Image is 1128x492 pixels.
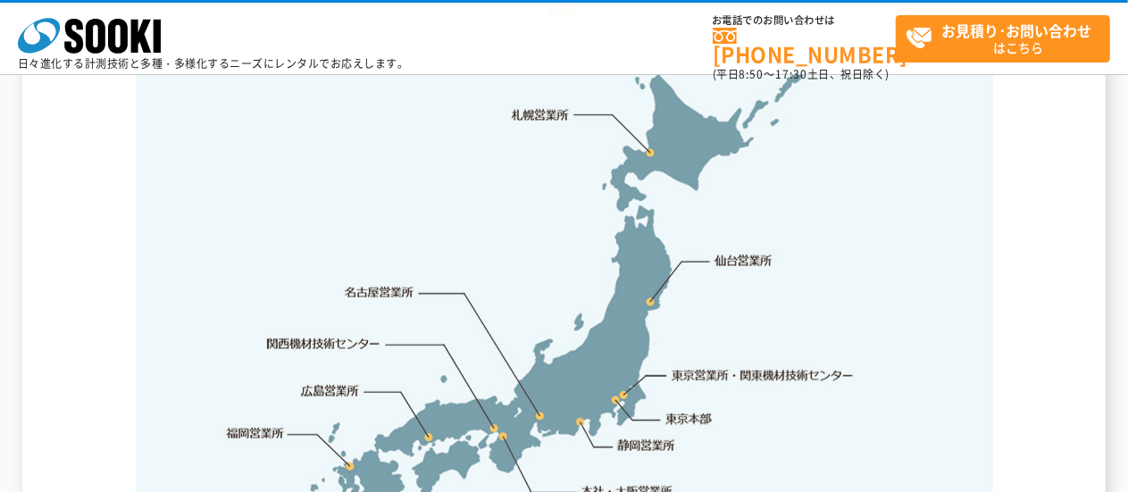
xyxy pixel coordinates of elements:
[942,20,1092,41] strong: お見積り･お問い合わせ
[714,252,773,270] a: 仙台営業所
[226,424,284,442] a: 福岡営業所
[713,66,890,82] span: (平日 ～ 土日、祝日除く)
[906,16,1109,61] span: はこちら
[713,15,896,26] span: お電話でのお問い合わせは
[267,335,380,353] a: 関西機材技術センター
[302,381,360,399] a: 広島営業所
[775,66,807,82] span: 17:30
[739,66,765,82] span: 8:50
[896,15,1110,63] a: お見積り･お問い合わせはこちら
[673,366,856,384] a: 東京営業所・関東機材技術センター
[512,105,570,123] a: 札幌営業所
[666,411,713,429] a: 東京本部
[345,284,414,302] a: 名古屋営業所
[617,437,675,454] a: 静岡営業所
[18,58,409,69] p: 日々進化する計測技術と多種・多様化するニーズにレンタルでお応えします。
[713,28,896,64] a: [PHONE_NUMBER]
